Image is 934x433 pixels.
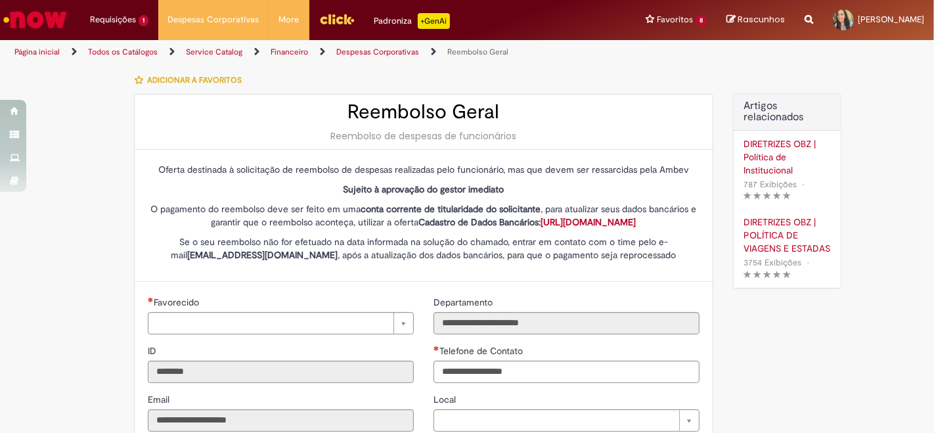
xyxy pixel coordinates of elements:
span: Telefone de Contato [439,345,525,357]
ul: Trilhas de página [10,40,613,64]
p: Se o seu reembolso não for efetuado na data informada na solução do chamado, entrar em contato co... [148,235,700,262]
span: Somente leitura - Email [148,394,172,405]
input: Departamento [434,312,700,334]
img: ServiceNow [1,7,69,33]
span: More [279,13,300,26]
p: O pagamento do reembolso deve ser feito em uma , para atualizar seus dados bancários e garantir q... [148,202,700,229]
a: Financeiro [271,47,308,57]
img: click_logo_yellow_360x200.png [319,9,355,29]
span: Requisições [90,13,136,26]
span: Despesas Corporativas [168,13,259,26]
span: Adicionar a Favoritos [147,75,242,85]
a: DIRETRIZES OBZ | Política de Institucional [744,137,831,177]
a: [URL][DOMAIN_NAME] [541,216,636,228]
input: Telefone de Contato [434,361,700,383]
strong: [EMAIL_ADDRESS][DOMAIN_NAME] [187,249,338,261]
h3: Artigos relacionados [744,101,831,124]
span: Local [434,394,458,405]
strong: conta corrente de titularidade do solicitante [361,203,541,215]
span: Necessários [148,297,154,302]
span: 1 [139,15,148,26]
span: 8 [696,15,707,26]
div: Padroniza [374,13,450,29]
strong: Cadastro de Dados Bancários: [418,216,636,228]
a: Despesas Corporativas [336,47,419,57]
span: 787 Exibições [744,179,797,190]
a: Reembolso Geral [447,47,508,57]
label: Somente leitura - Email [148,393,172,406]
label: Somente leitura - ID [148,344,159,357]
span: Rascunhos [738,13,785,26]
label: Somente leitura - Departamento [434,296,495,309]
a: Rascunhos [726,14,785,26]
input: Email [148,409,414,432]
div: Reembolso de despesas de funcionários [148,129,700,143]
p: +GenAi [418,13,450,29]
a: Página inicial [14,47,60,57]
span: Somente leitura - ID [148,345,159,357]
span: 3754 Exibições [744,257,801,268]
a: Todos os Catálogos [88,47,158,57]
input: ID [148,361,414,383]
strong: Sujeito à aprovação do gestor imediato [343,183,504,195]
span: Favoritos [657,13,693,26]
button: Adicionar a Favoritos [134,66,249,94]
span: • [799,175,807,193]
a: Limpar campo Favorecido [148,312,414,334]
span: Obrigatório Preenchido [434,346,439,351]
a: DIRETRIZES OBZ | POLÍTICA DE VIAGENS E ESTADAS [744,216,831,255]
span: Somente leitura - Departamento [434,296,495,308]
a: Service Catalog [186,47,242,57]
span: Necessários - Favorecido [154,296,202,308]
a: Limpar campo Local [434,409,700,432]
p: Oferta destinada à solicitação de reembolso de despesas realizadas pelo funcionário, mas que deve... [148,163,700,176]
h2: Reembolso Geral [148,101,700,123]
span: • [804,254,812,271]
span: [PERSON_NAME] [858,14,924,25]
